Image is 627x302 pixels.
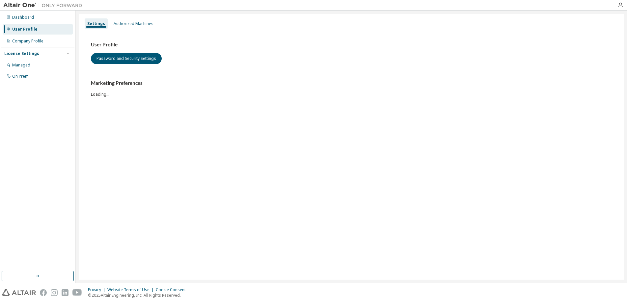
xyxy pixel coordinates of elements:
div: Privacy [88,287,107,292]
img: youtube.svg [72,289,82,296]
img: linkedin.svg [62,289,68,296]
div: On Prem [12,74,29,79]
div: License Settings [4,51,39,56]
img: instagram.svg [51,289,58,296]
div: Company Profile [12,38,43,44]
div: Cookie Consent [156,287,190,292]
img: Altair One [3,2,86,9]
p: © 2025 Altair Engineering, Inc. All Rights Reserved. [88,292,190,298]
div: Managed [12,63,30,68]
button: Password and Security Settings [91,53,162,64]
div: Loading... [91,80,612,97]
img: facebook.svg [40,289,47,296]
h3: Marketing Preferences [91,80,612,87]
div: Authorized Machines [114,21,153,26]
div: User Profile [12,27,38,32]
h3: User Profile [91,41,612,48]
div: Dashboard [12,15,34,20]
div: Website Terms of Use [107,287,156,292]
img: altair_logo.svg [2,289,36,296]
div: Settings [87,21,105,26]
